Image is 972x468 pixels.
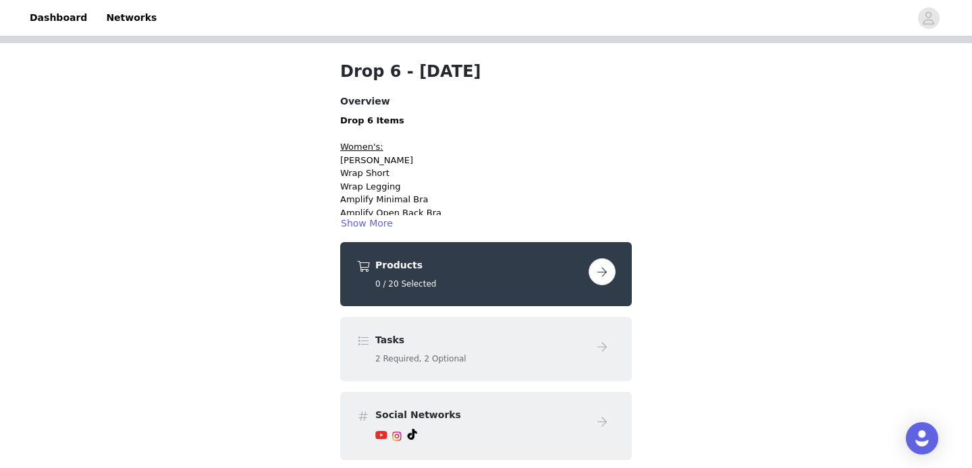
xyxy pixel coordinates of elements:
li: Amplify Minimal Bra [340,193,632,206]
h4: Tasks [375,333,583,347]
div: avatar [922,7,935,29]
img: Instagram Icon [391,431,402,442]
button: Show More [340,215,394,231]
li: Wrap Short [340,167,632,180]
h5: 2 Required, 2 Optional [375,353,583,365]
div: Open Intercom Messenger [906,422,938,455]
h5: 0 / 20 Selected [375,278,583,290]
h4: Products [375,258,583,272]
strong: Drop 6 Items [340,115,404,125]
h1: Drop 6 - [DATE] [340,59,632,84]
li: Amplify Open Back Bra [340,206,632,220]
h4: Overview [340,94,632,109]
div: Social Networks [340,392,632,460]
a: Networks [98,3,165,33]
span: Women's: [340,142,383,152]
li: [PERSON_NAME] [340,154,632,167]
a: Dashboard [22,3,95,33]
div: Tasks [340,317,632,381]
div: Products [340,242,632,306]
li: Wrap Legging [340,180,632,194]
h4: Social Networks [375,408,583,422]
